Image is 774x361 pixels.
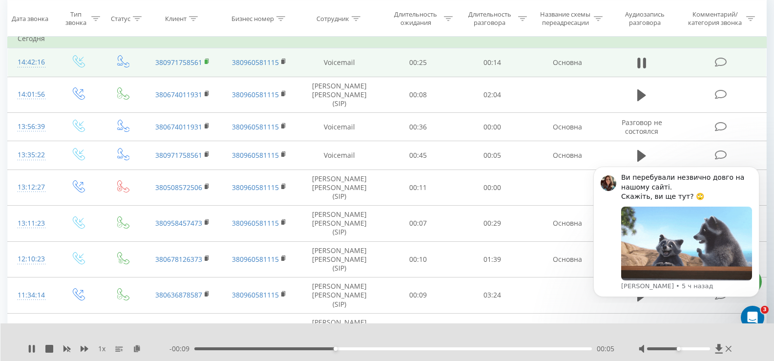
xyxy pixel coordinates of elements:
td: Основна [529,206,606,242]
td: 00:05 [455,141,529,170]
a: 380960581115 [232,58,279,67]
a: 380960581115 [232,218,279,228]
td: 01:39 [455,241,529,277]
div: 13:11:23 [18,214,45,233]
td: [PERSON_NAME] [PERSON_NAME] (SIP) [298,277,381,314]
a: 380971758561 [155,58,202,67]
span: 1 x [98,344,105,354]
td: 00:09 [381,277,455,314]
a: 380960581115 [232,183,279,192]
td: Основна [529,241,606,277]
div: 11:32:35 [18,321,45,340]
td: 02:04 [455,77,529,113]
td: Voicemail [298,113,381,141]
td: 00:36 [381,113,455,141]
a: 380636878587 [155,290,202,299]
div: 12:10:23 [18,250,45,269]
td: 00:30 [455,313,529,349]
td: [PERSON_NAME] [PERSON_NAME] (SIP) [298,206,381,242]
div: 13:56:39 [18,117,45,136]
div: Длительность ожидания [390,10,441,27]
td: [PERSON_NAME] [PERSON_NAME] (SIP) [298,241,381,277]
td: Основна [529,141,606,170]
a: 380960581115 [232,90,279,99]
div: Статус [111,14,130,22]
div: Дата звонка [12,14,48,22]
a: 380678126373 [155,255,202,264]
div: 13:35:22 [18,146,45,165]
div: 13:12:27 [18,178,45,197]
td: 00:45 [381,141,455,170]
a: 380960581115 [232,290,279,299]
div: Комментарий/категория звонка [687,10,744,27]
td: 00:07 [381,206,455,242]
td: 00:00 [455,113,529,141]
span: Разговор не состоялся [622,118,662,136]
iframe: Intercom live chat [741,306,764,329]
td: 03:24 [455,277,529,314]
a: 380960581115 [232,150,279,160]
div: Accessibility label [334,347,337,351]
div: Длительность разговора [464,10,516,27]
a: 380958457473 [155,218,202,228]
span: 3 [761,306,769,314]
td: 00:11 [381,170,455,206]
td: [PERSON_NAME] [PERSON_NAME] (SIP) [298,313,381,349]
td: 00:29 [455,206,529,242]
a: 380960581115 [232,122,279,131]
div: Бизнес номер [231,14,274,22]
div: Accessibility label [676,347,680,351]
a: 380674011931 [155,90,202,99]
a: 380960581115 [232,255,279,264]
span: 00:05 [597,344,614,354]
div: 11:34:14 [18,286,45,305]
span: - 00:09 [169,344,194,354]
div: Аудиозапись разговора [615,10,675,27]
a: 380971758561 [155,150,202,160]
a: 380674011931 [155,122,202,131]
div: Тип звонка [63,10,88,27]
td: 00:08 [381,77,455,113]
td: Voicemail [298,48,381,77]
div: 14:42:16 [18,53,45,72]
td: [PERSON_NAME] [PERSON_NAME] (SIP) [298,77,381,113]
div: Название схемы переадресации [539,10,591,27]
div: Клиент [165,14,187,22]
td: 00:00 [455,170,529,206]
td: Основна [529,48,606,77]
td: Основна [529,113,606,141]
div: Сотрудник [316,14,349,22]
td: 00:14 [455,48,529,77]
td: 00:15 [381,313,455,349]
td: Сегодня [8,29,767,48]
td: 00:10 [381,241,455,277]
td: Voicemail [298,141,381,170]
iframe: Intercom notifications сообщение [579,158,774,303]
td: [PERSON_NAME] [PERSON_NAME] (SIP) [298,170,381,206]
td: 00:25 [381,48,455,77]
div: 14:01:56 [18,85,45,104]
a: 380508572506 [155,183,202,192]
